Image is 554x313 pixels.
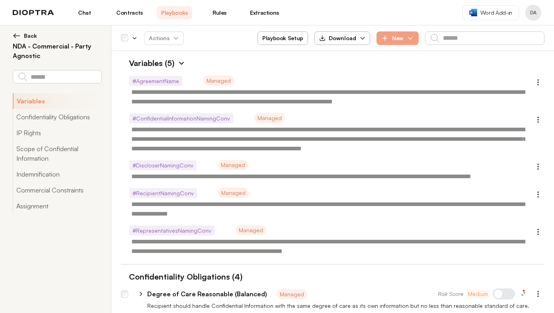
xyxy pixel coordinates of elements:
[13,41,101,60] h2: NDA - Commercial - Party Agnostic
[469,9,477,16] img: word
[178,59,185,67] img: Expand
[129,226,215,235] span: # RepresentativesNamingConv
[236,225,266,235] span: Managed
[254,113,285,123] span: Managed
[247,6,282,19] a: Extractions
[376,31,419,45] button: New
[277,289,307,299] span: Managed
[157,6,192,19] a: Playbooks
[314,31,370,45] button: Download
[203,76,234,86] span: Managed
[13,32,21,40] img: left arrow
[121,35,128,42] div: Select all
[13,93,101,109] button: Variables
[13,125,101,141] button: IP Rights
[466,290,490,298] button: Medium
[147,289,267,299] p: Degree of Care Reasonable (Balanced)
[522,289,525,292] img: 14 feedback items
[257,31,308,45] button: Playbook Setup
[112,6,147,19] a: Contracts
[13,198,101,214] button: Assignment
[13,10,54,16] img: logo
[438,290,463,298] span: Risk Score
[121,271,242,283] h1: Confidentiality Obligations (4)
[13,182,101,198] button: Commercial Constraints
[468,290,488,298] span: Medium
[13,141,101,166] button: Scope of Confidential Information
[144,31,184,45] button: Actions
[121,57,174,69] h1: Variables (5)
[24,32,37,40] span: Back
[129,76,182,86] span: # AgreementName
[142,31,185,45] span: Actions
[67,6,102,19] a: Chat
[462,5,519,20] a: Word Add-in
[202,6,237,19] a: Rules
[129,160,197,170] span: # DiscloserNamingConv
[129,188,197,198] span: # RecipientNamingConv
[13,32,101,40] button: Back
[147,302,544,310] p: Recipient should handle Confidential Information with the same degree of care as its own informat...
[13,109,101,125] button: Confidentiality Obligations
[218,188,249,198] span: Managed
[13,166,101,182] button: Indemnification
[480,9,512,17] span: Word Add-in
[319,34,356,42] div: Download
[218,160,248,170] span: Managed
[129,113,233,123] span: # ConfidentialInformationNamingConv
[525,5,541,21] button: Profile menu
